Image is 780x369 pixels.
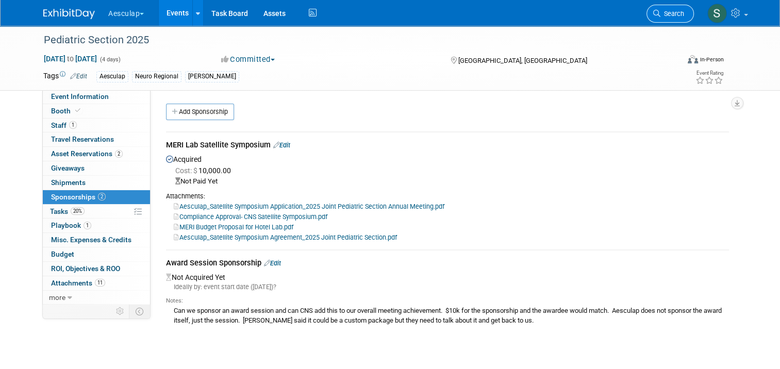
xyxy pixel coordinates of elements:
i: Booth reservation complete [75,108,80,113]
div: In-Person [700,56,724,63]
span: 1 [69,121,77,129]
span: Giveaways [51,164,85,172]
div: Ideally by: event start date ([DATE])? [166,282,729,292]
span: Travel Reservations [51,135,114,143]
span: Playbook [51,221,91,229]
span: Staff [51,121,77,129]
span: Budget [51,250,74,258]
div: Event Rating [695,71,723,76]
span: Cost: $ [175,166,198,175]
span: Misc. Expenses & Credits [51,236,131,244]
span: more [49,293,65,301]
a: Asset Reservations2 [43,147,150,161]
span: (4 days) [99,56,121,63]
div: Event Format [623,54,724,69]
div: Not Acquired Yet [166,271,729,328]
span: [DATE] [DATE] [43,54,97,63]
td: Toggle Event Tabs [129,305,151,318]
a: Giveaways [43,161,150,175]
a: Aesculap_Satellite Symposium Application_2025 Joint Pediatric Section Annual Meeting.pdf [174,203,444,210]
span: 2 [98,193,106,200]
span: Sponsorships [51,193,106,201]
a: Attachments11 [43,276,150,290]
td: Tags [43,71,87,82]
div: Neuro Regional [132,71,181,82]
img: Sara Hurson [707,4,727,23]
a: Add Sponsorship [166,104,234,120]
span: 11 [95,279,105,287]
a: ROI, Objectives & ROO [43,262,150,276]
a: Compliance Approval- CNS Satellite Symposium.pdf [174,213,327,221]
div: Aesculap [96,71,128,82]
div: MERI Lab Satellite Symposium [166,140,729,153]
a: MERI Budget Proposal for Hotel Lab.pdf [174,223,293,231]
div: Not Paid Yet [175,177,729,187]
a: Edit [273,141,290,149]
a: Staff1 [43,119,150,132]
div: Can we sponsor an award session and can CNS add this to our overall meeting achievement. $10k for... [166,305,729,325]
div: Attachments: [166,192,729,201]
td: Personalize Event Tab Strip [111,305,129,318]
div: Acquired [166,153,729,242]
span: Event Information [51,92,109,100]
span: Shipments [51,178,86,187]
a: more [43,291,150,305]
div: [PERSON_NAME] [185,71,239,82]
a: Shipments [43,176,150,190]
a: Booth [43,104,150,118]
span: 1 [84,222,91,229]
img: Format-Inperson.png [688,55,698,63]
span: Asset Reservations [51,149,123,158]
a: Edit [70,73,87,80]
span: Booth [51,107,82,115]
a: Misc. Expenses & Credits [43,233,150,247]
div: Award Session Sponsorship [166,258,729,271]
a: Aesculap_Satellite Symposium Agreement_2025 Joint Pediatric Section.pdf [174,233,397,241]
span: 10,000.00 [175,166,235,175]
a: Budget [43,247,150,261]
span: Tasks [50,207,85,215]
a: Event Information [43,90,150,104]
div: Pediatric Section 2025 [40,31,666,49]
a: Edit [264,259,281,267]
span: Attachments [51,279,105,287]
span: 2 [115,150,123,158]
a: Sponsorships2 [43,190,150,204]
button: Committed [218,54,279,65]
a: Playbook1 [43,219,150,232]
img: ExhibitDay [43,9,95,19]
span: Search [660,10,684,18]
span: to [65,55,75,63]
a: Travel Reservations [43,132,150,146]
a: Search [646,5,694,23]
span: [GEOGRAPHIC_DATA], [GEOGRAPHIC_DATA] [458,57,587,64]
span: ROI, Objectives & ROO [51,264,120,273]
span: 20% [71,207,85,215]
a: Tasks20% [43,205,150,219]
div: Notes: [166,297,729,305]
